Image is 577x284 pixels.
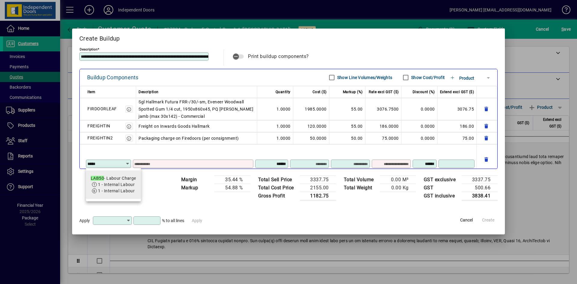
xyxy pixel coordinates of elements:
[296,123,327,130] div: 120.0000
[368,135,399,142] div: 75.0000
[91,176,104,181] em: LAB50
[214,184,250,192] td: 54.88 %
[401,98,438,120] td: 0.0000
[87,105,117,112] div: FIRDOORLEAF
[329,98,365,120] td: 55.00
[255,192,300,200] td: Gross Profit
[87,122,110,130] div: FREIGHTIN
[401,132,438,144] td: 0.0000
[214,176,250,184] td: 35.44 %
[462,192,498,200] td: 3838.41
[162,218,184,223] span: % to all lines
[462,176,498,184] td: 3337.75
[460,217,473,223] span: Cancel
[72,29,505,46] h2: Create Buildup
[380,176,416,184] td: 0.00 M³
[136,98,257,120] td: Sgl Hallmark Futura FRR-/30/-sm, Eveneer Woodwall Spotted Gum 1/4 cut, 1950x860x45, PQ [PERSON_NA...
[79,218,90,223] span: Apply
[421,176,462,184] td: GST exclusive
[255,176,300,184] td: Total Sell Price
[98,182,135,187] span: 1 - Internal Labour
[368,105,399,113] div: 3076.7500
[341,184,380,192] td: Total Weight
[421,184,462,192] td: GST
[438,132,477,144] td: 75.00
[98,188,135,193] span: 1 - Internal Labour
[438,98,477,120] td: 3076.75
[178,176,214,184] td: Margin
[136,120,257,132] td: Freight on Inwards Goods Hallmark
[178,184,214,192] td: Markup
[329,132,365,144] td: 50.00
[410,75,445,81] label: Show Cost/Profit
[380,184,416,192] td: 0.00 Kg
[341,176,380,184] td: Total Volume
[401,120,438,132] td: 0.0000
[457,215,476,225] button: Cancel
[300,184,336,192] td: 2155.00
[421,192,462,200] td: GST inclusive
[368,123,399,130] div: 186.0000
[296,135,327,142] div: 50.0000
[80,47,97,51] mat-label: Description
[91,175,136,182] div: - Labour Charge
[276,88,291,96] span: Quantity
[478,215,498,225] button: Create
[257,132,293,144] td: 1.0000
[87,134,113,142] div: FREIGHTIN2
[139,88,159,96] span: Description
[369,88,399,96] span: Rate excl GST ($)
[336,75,392,81] label: Show Line Volumes/Weights
[343,88,363,96] span: Markup (%)
[136,132,257,144] td: Packaging charge on Firedoors (per consignment)
[296,105,327,113] div: 1985.0000
[300,192,336,200] td: 1182.75
[257,120,293,132] td: 1.0000
[343,168,365,175] mat-hint: Requires cost
[438,120,477,132] td: 186.00
[313,88,327,96] span: Cost ($)
[87,73,139,82] div: Buildup Components
[248,53,309,59] span: Print buildup components?
[257,98,293,120] td: 1.0000
[86,170,141,199] mat-option: LAB50 - Labour Charge
[329,120,365,132] td: 55.00
[462,184,498,192] td: 500.66
[300,176,336,184] td: 3337.75
[413,88,435,96] span: Discount (%)
[482,217,494,223] span: Create
[87,88,95,96] span: Item
[440,88,474,96] span: Extend excl GST ($)
[255,184,300,192] td: Total Cost Price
